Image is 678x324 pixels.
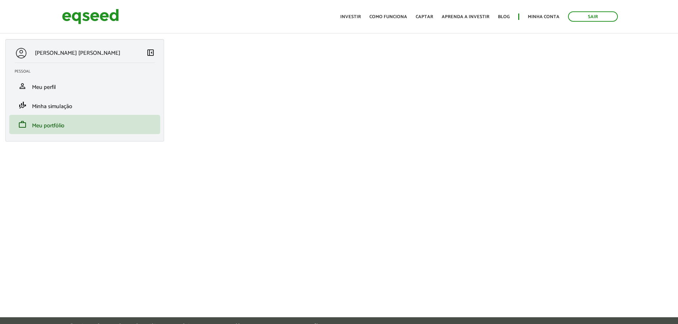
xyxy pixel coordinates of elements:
[146,48,155,57] span: left_panel_close
[528,15,559,19] a: Minha conta
[416,15,433,19] a: Captar
[32,102,72,111] span: Minha simulação
[18,82,27,90] span: person
[32,121,64,131] span: Meu portfólio
[369,15,407,19] a: Como funciona
[15,101,155,110] a: finance_modeMinha simulação
[18,120,27,129] span: work
[15,69,160,74] h2: Pessoal
[62,7,119,26] img: EqSeed
[15,82,155,90] a: personMeu perfil
[35,50,120,57] p: [PERSON_NAME] [PERSON_NAME]
[18,101,27,110] span: finance_mode
[568,11,618,22] a: Sair
[9,96,160,115] li: Minha simulação
[9,115,160,134] li: Meu portfólio
[15,120,155,129] a: workMeu portfólio
[340,15,361,19] a: Investir
[32,83,56,92] span: Meu perfil
[498,15,510,19] a: Blog
[9,76,160,96] li: Meu perfil
[146,48,155,58] a: Colapsar menu
[442,15,489,19] a: Aprenda a investir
